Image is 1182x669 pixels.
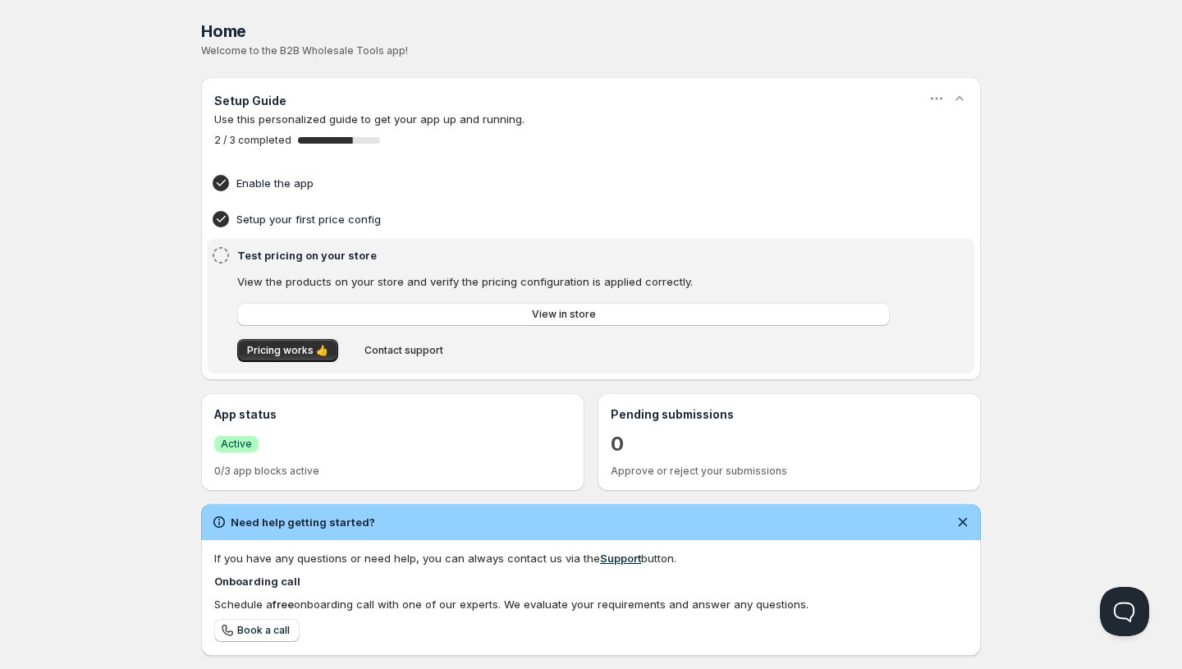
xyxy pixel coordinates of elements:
button: Contact support [355,339,453,362]
h3: App status [214,406,571,423]
div: Schedule a onboarding call with one of our experts. We evaluate your requirements and answer any ... [214,596,968,612]
b: free [273,598,294,611]
span: 2 / 3 completed [214,134,291,147]
p: 0/3 app blocks active [214,465,571,478]
p: Use this personalized guide to get your app up and running. [214,111,968,127]
h3: Setup Guide [214,93,286,109]
a: View in store [237,303,890,326]
h4: Onboarding call [214,573,968,589]
p: Welcome to the B2B Wholesale Tools app! [201,44,981,57]
span: Home [201,21,246,41]
h4: Test pricing on your store [237,247,895,263]
span: View in store [532,308,596,321]
span: Contact support [364,344,443,357]
a: 0 [611,431,624,457]
button: Dismiss notification [951,511,974,534]
div: If you have any questions or need help, you can always contact us via the button. [214,550,968,566]
a: SuccessActive [214,435,259,452]
h4: Setup your first price config [236,211,895,227]
h3: Pending submissions [611,406,968,423]
h2: Need help getting started? [231,514,375,530]
span: Pricing works 👍 [247,344,328,357]
p: View the products on your store and verify the pricing configuration is applied correctly. [237,273,890,290]
span: Active [221,438,252,451]
button: Pricing works 👍 [237,339,338,362]
a: Support [600,552,641,565]
iframe: Help Scout Beacon - Open [1100,587,1149,636]
a: Book a call [214,619,300,642]
span: Book a call [237,624,290,637]
h4: Enable the app [236,175,895,191]
p: Approve or reject your submissions [611,465,968,478]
